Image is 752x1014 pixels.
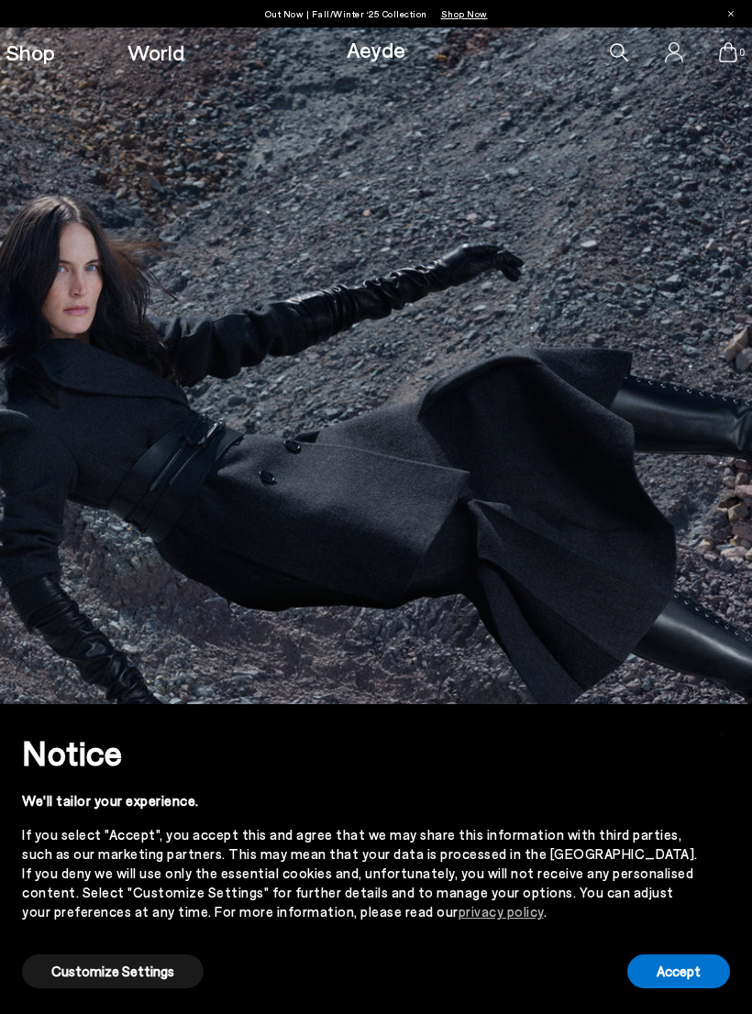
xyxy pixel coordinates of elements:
div: If you select "Accept", you accept this and agree that we may share this information with third p... [22,825,701,921]
button: Close this notice [701,710,745,754]
span: × [716,718,729,744]
a: privacy policy [459,903,544,920]
div: We'll tailor your experience. [22,791,701,810]
h2: Notice [22,729,701,777]
button: Accept [627,954,730,988]
button: Customize Settings [22,954,204,988]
